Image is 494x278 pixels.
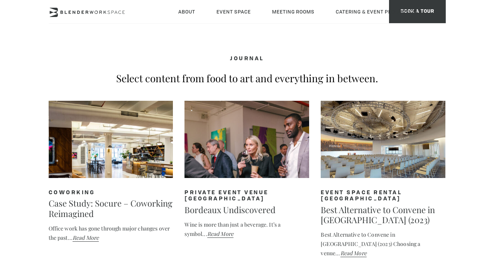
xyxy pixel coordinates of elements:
[184,220,309,239] p: Wine is more than just a beverage. It’s a symbol...
[321,190,445,202] div: Event space rental [GEOGRAPHIC_DATA]
[73,234,99,242] a: Read More
[49,55,446,62] h5: Journal
[49,198,173,219] h5: Case Study: Socure – Coworking Reimagined
[49,71,446,85] p: Select content from food to art and everything in between.
[49,190,173,196] div: Coworking
[321,205,445,225] h5: Best Alternative to Convene in [GEOGRAPHIC_DATA] (2023)
[321,230,445,258] p: Best Alternative to Convene in [GEOGRAPHIC_DATA] (2023) Choosing a venue...
[49,224,173,242] p: Office work has gone through major changes over the past...
[207,230,233,238] a: Read More
[184,190,309,202] div: Private event venue [GEOGRAPHIC_DATA]
[340,249,367,257] a: Read More
[184,205,309,215] h5: Bordeaux Undiscovered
